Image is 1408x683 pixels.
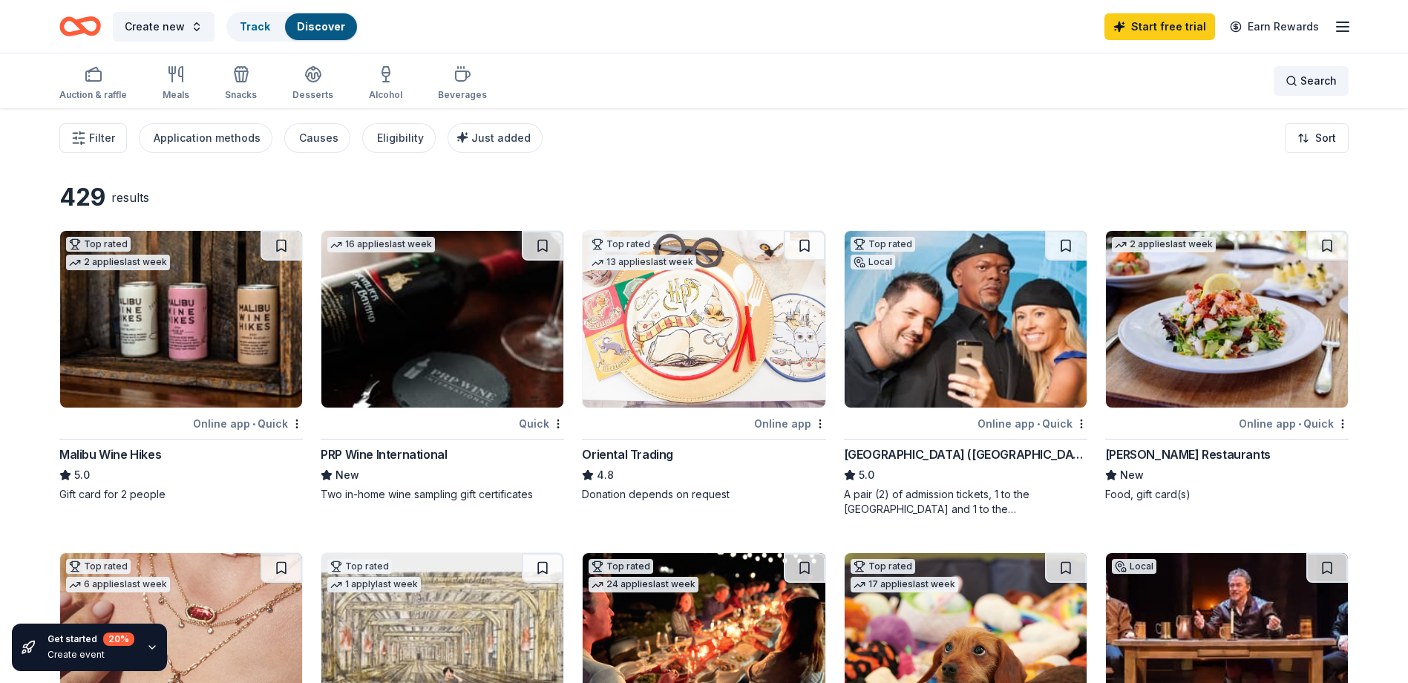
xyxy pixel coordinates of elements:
[1112,559,1156,574] div: Local
[74,466,90,484] span: 5.0
[327,577,421,592] div: 1 apply last week
[845,231,1087,408] img: Image for Hollywood Wax Museum (Hollywood)
[1037,418,1040,430] span: •
[519,414,564,433] div: Quick
[1105,487,1349,502] div: Food, gift card(s)
[113,12,215,42] button: Create new
[859,466,874,484] span: 5.0
[103,633,134,646] div: 20 %
[299,129,338,147] div: Causes
[448,123,543,153] button: Just added
[589,237,653,252] div: Top rated
[297,20,345,33] a: Discover
[582,230,825,502] a: Image for Oriental TradingTop rated13 applieslast weekOnline appOriental Trading4.8Donation depen...
[111,189,149,206] div: results
[59,9,101,44] a: Home
[369,59,402,108] button: Alcohol
[48,633,134,646] div: Get started
[369,89,402,101] div: Alcohol
[225,89,257,101] div: Snacks
[60,231,302,408] img: Image for Malibu Wine Hikes
[1315,129,1336,147] span: Sort
[163,59,189,108] button: Meals
[252,418,255,430] span: •
[582,445,673,463] div: Oriental Trading
[1300,72,1337,90] span: Search
[1274,66,1349,96] button: Search
[1120,466,1144,484] span: New
[66,237,131,252] div: Top rated
[844,230,1087,517] a: Image for Hollywood Wax Museum (Hollywood)Top ratedLocalOnline app•Quick[GEOGRAPHIC_DATA] ([GEOGR...
[48,649,134,661] div: Create event
[1106,231,1348,408] img: Image for Cameron Mitchell Restaurants
[225,59,257,108] button: Snacks
[844,445,1087,463] div: [GEOGRAPHIC_DATA] ([GEOGRAPHIC_DATA])
[582,487,825,502] div: Donation depends on request
[321,230,564,502] a: Image for PRP Wine International16 applieslast weekQuickPRP Wine InternationalNewTwo in-home wine...
[226,12,358,42] button: TrackDiscover
[66,577,170,592] div: 6 applies last week
[240,20,270,33] a: Track
[327,559,392,574] div: Top rated
[59,445,161,463] div: Malibu Wine Hikes
[284,123,350,153] button: Causes
[851,559,915,574] div: Top rated
[377,129,424,147] div: Eligibility
[1285,123,1349,153] button: Sort
[154,129,261,147] div: Application methods
[292,59,333,108] button: Desserts
[59,183,105,212] div: 429
[754,414,826,433] div: Online app
[1105,230,1349,502] a: Image for Cameron Mitchell Restaurants2 applieslast weekOnline app•Quick[PERSON_NAME] Restaurants...
[1105,445,1271,463] div: [PERSON_NAME] Restaurants
[1104,13,1215,40] a: Start free trial
[59,89,127,101] div: Auction & raffle
[978,414,1087,433] div: Online app Quick
[59,123,127,153] button: Filter
[597,466,614,484] span: 4.8
[438,59,487,108] button: Beverages
[471,131,531,144] span: Just added
[125,18,185,36] span: Create new
[321,487,564,502] div: Two in-home wine sampling gift certificates
[589,255,696,270] div: 13 applies last week
[327,237,435,252] div: 16 applies last week
[66,559,131,574] div: Top rated
[851,255,895,269] div: Local
[321,445,447,463] div: PRP Wine International
[59,230,303,502] a: Image for Malibu Wine HikesTop rated2 applieslast weekOnline app•QuickMalibu Wine Hikes5.0Gift ca...
[844,487,1087,517] div: A pair (2) of admission tickets, 1 to the [GEOGRAPHIC_DATA] and 1 to the [GEOGRAPHIC_DATA]
[59,59,127,108] button: Auction & raffle
[139,123,272,153] button: Application methods
[66,255,170,270] div: 2 applies last week
[589,577,698,592] div: 24 applies last week
[1298,418,1301,430] span: •
[589,559,653,574] div: Top rated
[362,123,436,153] button: Eligibility
[193,414,303,433] div: Online app Quick
[851,577,958,592] div: 17 applies last week
[1112,237,1216,252] div: 2 applies last week
[851,237,915,252] div: Top rated
[1221,13,1328,40] a: Earn Rewards
[335,466,359,484] span: New
[292,89,333,101] div: Desserts
[583,231,825,408] img: Image for Oriental Trading
[163,89,189,101] div: Meals
[321,231,563,408] img: Image for PRP Wine International
[59,487,303,502] div: Gift card for 2 people
[438,89,487,101] div: Beverages
[89,129,115,147] span: Filter
[1239,414,1349,433] div: Online app Quick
